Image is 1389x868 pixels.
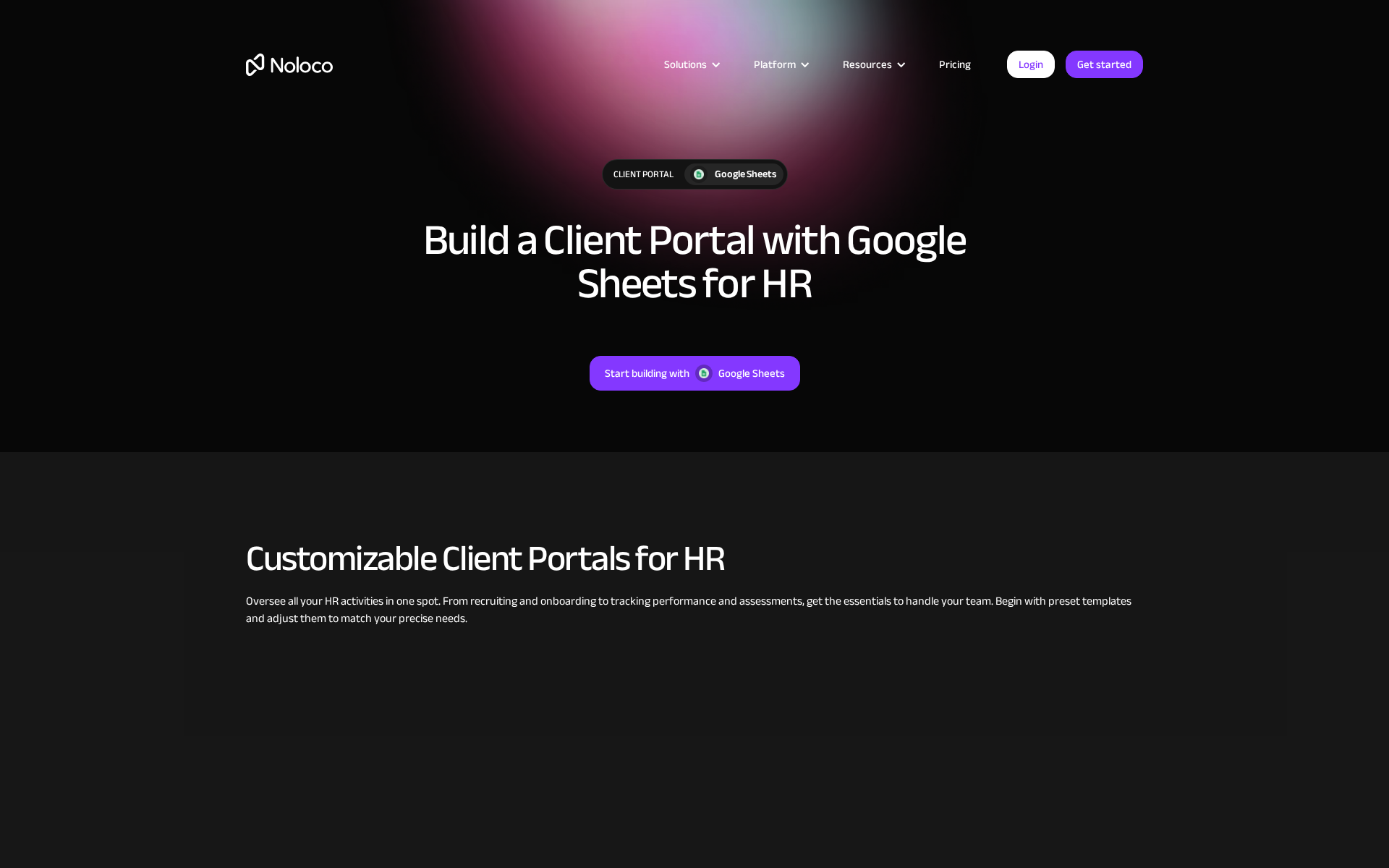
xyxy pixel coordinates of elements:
div: Client Portal [603,160,684,189]
div: Oversee all your HR activities in one spot. From recruiting and onboarding to tracking performanc... [246,592,1143,627]
div: Resources [825,55,921,74]
div: Google Sheets [715,166,776,182]
a: home [246,54,333,76]
div: Platform [736,55,825,74]
h1: Build a Client Portal with Google Sheets for HR [369,218,1020,305]
a: Pricing [921,55,989,74]
a: Get started [1066,51,1143,78]
a: Start building withGoogle Sheets [590,356,800,391]
div: Start building with [605,364,689,383]
div: Resources [843,55,892,74]
div: Solutions [646,55,736,74]
h2: Customizable Client Portals for HR [246,539,1143,578]
div: Google Sheets [718,364,785,383]
div: Solutions [664,55,707,74]
a: Login [1007,51,1055,78]
div: Platform [754,55,796,74]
